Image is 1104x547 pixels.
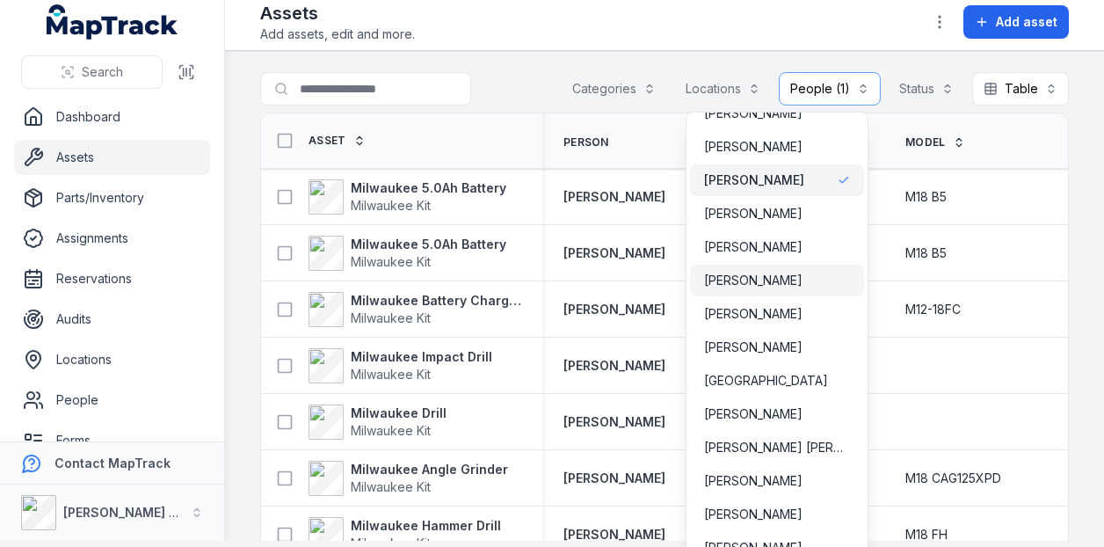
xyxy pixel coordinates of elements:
span: [PERSON_NAME] [704,339,803,356]
span: [PERSON_NAME] [704,405,803,423]
span: [PERSON_NAME] [704,171,804,189]
span: [PERSON_NAME] [704,305,803,323]
span: [GEOGRAPHIC_DATA] [704,372,828,390]
span: [PERSON_NAME] [704,506,803,523]
button: People (1) [779,72,881,106]
span: [PERSON_NAME] [704,272,803,289]
span: [PERSON_NAME] [PERSON_NAME] [704,439,850,456]
span: [PERSON_NAME] [704,105,803,122]
span: [PERSON_NAME] [704,472,803,490]
span: [PERSON_NAME] [704,205,803,222]
span: [PERSON_NAME] [704,138,803,156]
span: [PERSON_NAME] [704,238,803,256]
